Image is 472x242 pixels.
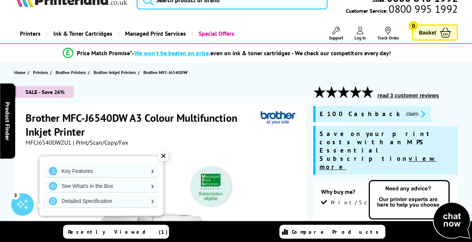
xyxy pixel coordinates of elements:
[292,228,383,235] span: Compare Products
[132,49,391,57] div: - even on ink & toner cartridges - We check our competitors every day!
[77,49,132,57] span: Price Match Promise*
[354,27,366,41] a: Log In
[330,199,427,206] span: Print/Scan/Copy/Fax
[93,68,136,76] span: Brother Inkjet Printers
[367,179,472,240] img: Open Live Chat window
[412,24,458,41] a: Basket 0
[33,68,48,76] span: Printers
[56,68,86,76] span: Brother Printers
[14,86,74,98] span: SALE - Save 26%
[261,111,295,125] img: Brother
[63,225,169,239] a: Recently Viewed (1)
[404,110,427,118] button: promo-description
[45,180,158,192] a: See What's in the Box
[158,151,169,161] div: ✕
[143,70,187,75] span: Brother MFC-J6540DW
[4,47,450,60] li: modal_Promise
[319,154,437,171] u: view more
[319,130,437,171] span: Save on your print costs with an MPS Essential Subscription
[53,24,112,43] span: Ink & Toner Cartridges
[11,191,20,199] div: 3
[134,49,210,57] span: We won’t be beaten on price,
[388,5,458,12] span: 0800 995 1992
[409,21,418,30] span: 0
[33,68,50,76] a: Printers
[319,110,400,118] span: £100 Cashback
[419,27,436,38] span: Basket
[56,68,88,76] a: Brother Printers
[118,24,192,43] a: Managed Print Services
[14,68,27,76] a: Home
[354,35,366,41] span: Log In
[45,195,158,207] a: Detailed Specification
[14,24,46,43] a: Printers
[192,24,240,43] a: Special Offers
[93,68,138,76] a: Brother Inkjet Printers
[26,139,71,146] span: MFCJ6540DWZU1
[377,27,399,41] a: Track Order
[26,111,261,139] h1: Brother MFC-J6540DW A3 Colour Multifunction Inkjet Printer
[321,188,450,199] div: Why buy me?
[73,139,128,146] span: | Print/Scan/Copy/Fax
[46,24,118,43] a: Ink & Toner Cartridges
[45,165,158,177] a: Key Features
[329,27,343,41] a: Support
[68,228,168,235] span: Recently Viewed (1)
[4,102,11,141] span: Product Finder
[14,68,26,76] span: Home
[375,92,441,99] button: read 3 customer reviews
[346,5,458,14] span: Customer Service:
[329,35,343,41] span: Support
[279,225,385,239] a: Compare Products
